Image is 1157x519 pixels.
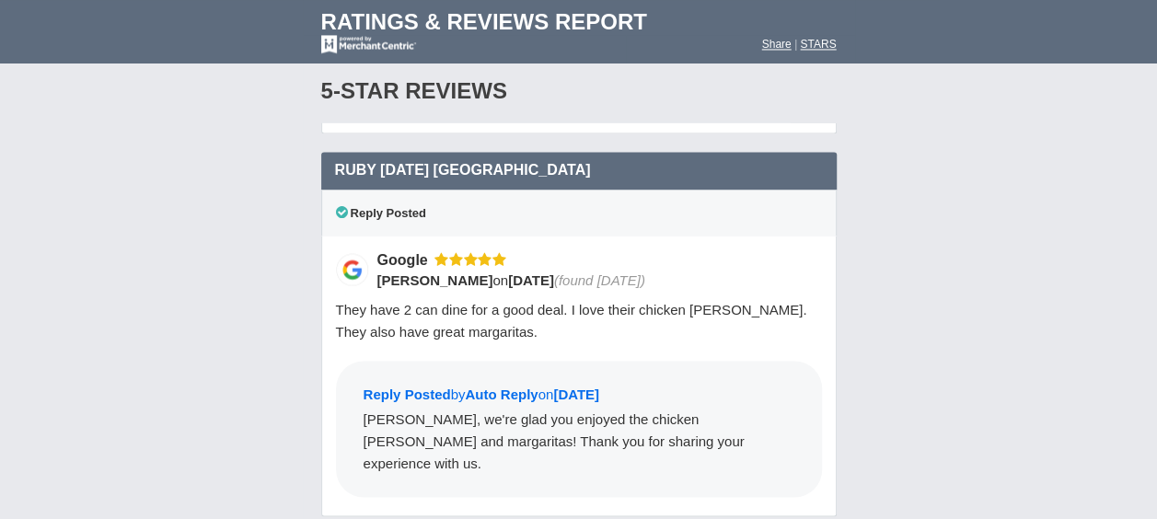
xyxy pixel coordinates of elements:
[364,384,794,408] div: by on
[364,408,794,474] div: [PERSON_NAME], we're glad you enjoyed the chicken [PERSON_NAME] and margaritas! Thank you for sha...
[794,38,797,51] span: |
[336,301,807,339] span: They have 2 can dine for a good deal. I love their chicken [PERSON_NAME]. They also have great ma...
[800,38,836,51] a: STARS
[554,271,645,287] span: (found [DATE])
[335,162,591,178] span: Ruby [DATE] [GEOGRAPHIC_DATA]
[336,206,426,220] span: Reply Posted
[321,62,837,122] div: 5-Star Reviews
[377,270,810,289] div: on
[336,253,368,285] img: Google
[364,386,451,401] span: Reply Posted
[762,38,792,51] a: Share
[508,271,554,287] span: [DATE]
[377,271,493,287] span: [PERSON_NAME]
[377,249,434,269] div: Google
[553,386,599,401] span: [DATE]
[465,386,538,401] span: Auto Reply
[321,35,416,53] img: mc-powered-by-logo-white-103.png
